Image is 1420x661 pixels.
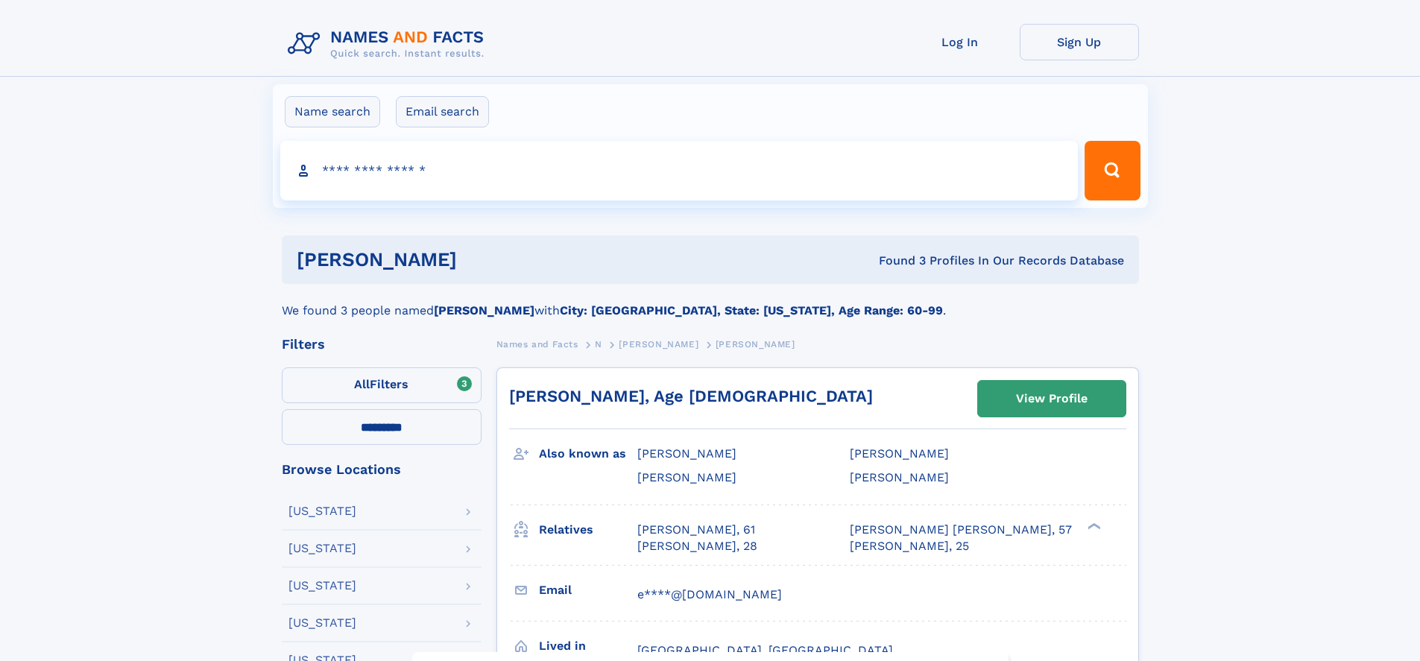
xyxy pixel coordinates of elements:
div: ❯ [1084,521,1102,531]
a: [PERSON_NAME], 61 [637,522,755,538]
span: [PERSON_NAME] [850,446,949,461]
a: [PERSON_NAME], Age [DEMOGRAPHIC_DATA] [509,387,873,405]
span: [PERSON_NAME] [716,339,795,350]
a: Sign Up [1020,24,1139,60]
span: [PERSON_NAME] [637,446,736,461]
span: [PERSON_NAME] [850,470,949,484]
h3: Email [539,578,637,603]
span: [PERSON_NAME] [619,339,698,350]
h3: Also known as [539,441,637,467]
a: View Profile [978,381,1126,417]
h3: Relatives [539,517,637,543]
span: All [354,377,370,391]
h3: Lived in [539,633,637,659]
span: N [595,339,602,350]
img: Logo Names and Facts [282,24,496,64]
a: [PERSON_NAME] [PERSON_NAME], 57 [850,522,1072,538]
span: [PERSON_NAME] [637,470,736,484]
div: [US_STATE] [288,580,356,592]
a: N [595,335,602,353]
a: Log In [900,24,1020,60]
a: [PERSON_NAME], 25 [850,538,969,554]
div: [US_STATE] [288,543,356,554]
div: View Profile [1016,382,1088,416]
span: [GEOGRAPHIC_DATA], [GEOGRAPHIC_DATA] [637,643,893,657]
input: search input [280,141,1079,200]
div: We found 3 people named with . [282,284,1139,320]
button: Search Button [1085,141,1140,200]
a: [PERSON_NAME], 28 [637,538,757,554]
div: [US_STATE] [288,505,356,517]
div: [US_STATE] [288,617,356,629]
h1: [PERSON_NAME] [297,250,668,269]
a: [PERSON_NAME] [619,335,698,353]
a: Names and Facts [496,335,578,353]
label: Name search [285,96,380,127]
div: Filters [282,338,482,351]
b: City: [GEOGRAPHIC_DATA], State: [US_STATE], Age Range: 60-99 [560,303,943,317]
label: Filters [282,367,482,403]
label: Email search [396,96,489,127]
b: [PERSON_NAME] [434,303,534,317]
div: Found 3 Profiles In Our Records Database [668,253,1124,269]
div: Browse Locations [282,463,482,476]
